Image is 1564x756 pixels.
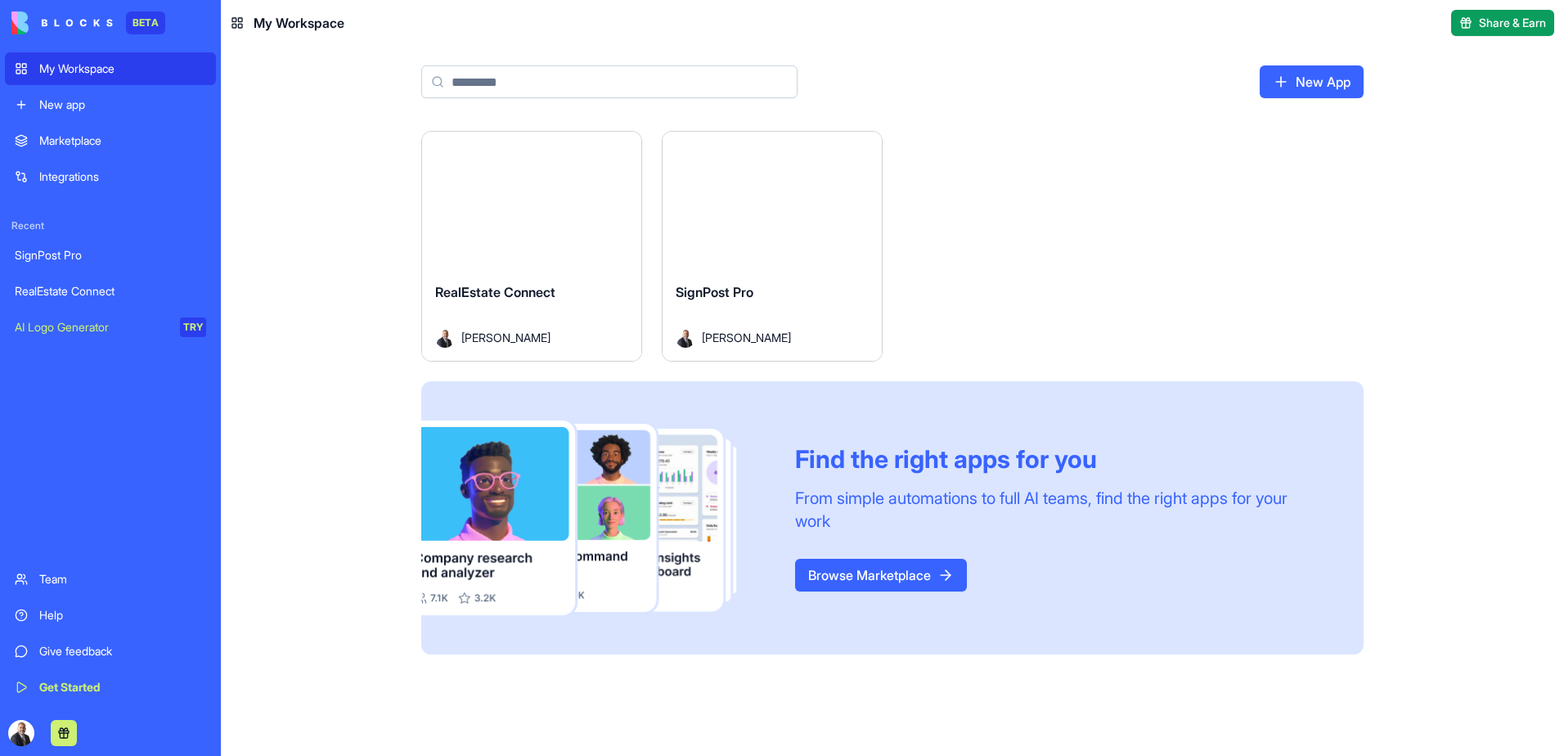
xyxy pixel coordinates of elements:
div: BETA [126,11,165,34]
img: Avatar [676,328,695,348]
div: RealEstate Connect [15,283,206,299]
a: New app [5,88,216,121]
div: My Workspace [39,61,206,77]
span: Recent [5,219,216,232]
a: Help [5,599,216,632]
div: New app [39,97,206,113]
img: Frame_181_egmpey.png [421,421,769,616]
button: Share & Earn [1451,10,1554,36]
div: Find the right apps for you [795,444,1324,474]
a: Integrations [5,160,216,193]
div: From simple automations to full AI teams, find the right apps for your work [795,487,1324,533]
a: SignPost Pro [5,239,216,272]
span: [PERSON_NAME] [461,329,551,346]
a: Give feedback [5,635,216,668]
a: RealEstate ConnectAvatar[PERSON_NAME] [421,131,642,362]
a: My Workspace [5,52,216,85]
span: SignPost Pro [676,284,753,300]
a: Get Started [5,671,216,704]
a: Marketplace [5,124,216,157]
span: My Workspace [254,13,344,33]
div: Get Started [39,679,206,695]
div: AI Logo Generator [15,319,169,335]
a: AI Logo GeneratorTRY [5,311,216,344]
div: TRY [180,317,206,337]
a: Team [5,563,216,596]
div: Team [39,571,206,587]
div: Integrations [39,169,206,185]
span: RealEstate Connect [435,284,555,300]
a: SignPost ProAvatar[PERSON_NAME] [662,131,883,362]
a: Browse Marketplace [795,559,967,592]
img: ACg8ocLBKVDv-t24ZmSdbx4-sXTpmyPckNZ7SWjA-tiWuwpKsCaFGmO6aA=s96-c [8,720,34,746]
img: Avatar [435,328,455,348]
div: Marketplace [39,133,206,149]
img: logo [11,11,113,34]
div: Help [39,607,206,623]
span: Share & Earn [1479,15,1546,31]
a: BETA [11,11,165,34]
a: New App [1260,65,1364,98]
div: Give feedback [39,643,206,659]
div: SignPost Pro [15,247,206,263]
span: [PERSON_NAME] [702,329,791,346]
a: RealEstate Connect [5,275,216,308]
